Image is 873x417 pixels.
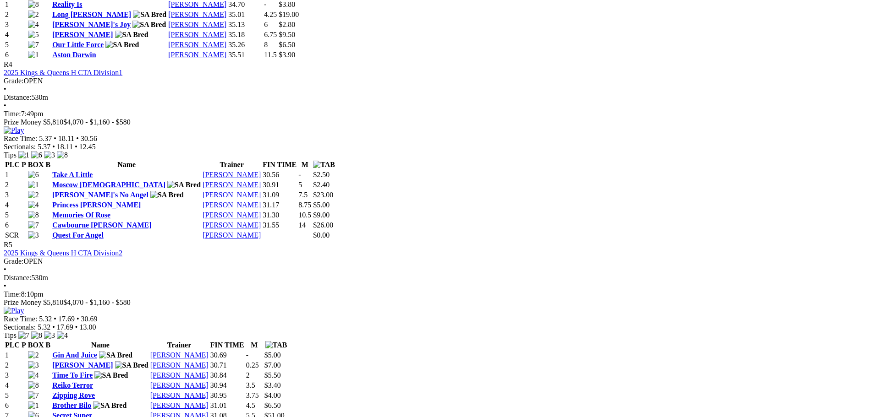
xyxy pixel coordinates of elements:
th: FIN TIME [210,341,245,350]
span: BOX [28,161,44,168]
span: 18.11 [58,135,74,142]
text: 8.75 [298,201,311,209]
span: • [52,323,55,331]
td: 31.01 [210,401,245,410]
td: 4 [5,200,27,210]
span: $7.00 [264,361,281,369]
td: 35.13 [228,20,263,29]
text: 10.5 [298,211,311,219]
span: 30.56 [81,135,97,142]
span: • [76,135,79,142]
td: 4 [5,30,27,39]
a: [PERSON_NAME] [150,361,209,369]
a: [PERSON_NAME] [52,361,113,369]
img: 3 [44,151,55,159]
td: 31.30 [262,211,297,220]
a: [PERSON_NAME] [203,171,261,179]
img: SA Bred [99,351,132,359]
text: 4.25 [264,11,277,18]
text: 3.75 [246,391,259,399]
span: • [75,143,77,151]
span: $4.00 [264,391,281,399]
text: 7.5 [298,191,307,199]
div: 7:49pm [4,110,869,118]
td: 31.17 [262,200,297,210]
td: 3 [5,20,27,29]
span: R5 [4,241,12,249]
a: [PERSON_NAME] [203,191,261,199]
img: 1 [28,181,39,189]
img: SA Bred [167,181,201,189]
span: P [22,341,26,349]
img: 4 [28,201,39,209]
a: Reality Is [52,0,82,8]
a: Memories Of Rose [52,211,110,219]
span: $2.80 [279,21,295,28]
a: Take A Little [52,171,93,179]
td: 3 [5,371,27,380]
img: SA Bred [115,31,148,39]
img: 1 [28,401,39,410]
img: SA Bred [105,41,139,49]
img: SA Bred [93,401,126,410]
td: 4 [5,381,27,390]
text: - [246,351,248,359]
span: 17.69 [58,315,75,323]
td: 30.94 [210,381,245,390]
span: • [4,102,6,109]
a: Zipping Rove [52,391,95,399]
th: Trainer [150,341,209,350]
img: 1 [28,51,39,59]
img: 6 [28,171,39,179]
td: 31.55 [262,221,297,230]
span: 12.45 [79,143,96,151]
span: $26.00 [313,221,333,229]
span: Tips [4,151,16,159]
a: [PERSON_NAME] [203,181,261,189]
span: • [4,85,6,93]
div: 530m [4,93,869,102]
div: 530m [4,274,869,282]
div: Prize Money $5,810 [4,298,869,307]
img: SA Bred [132,21,166,29]
span: B [45,161,50,168]
a: Reiko Terror [52,381,93,389]
img: 2 [28,11,39,19]
span: $5.00 [264,351,281,359]
th: Trainer [202,160,261,169]
span: $3.90 [279,51,295,59]
span: $19.00 [279,11,299,18]
span: • [52,143,55,151]
td: 30.56 [262,170,297,179]
td: 1 [5,351,27,360]
a: [PERSON_NAME] [168,11,226,18]
span: Time: [4,110,21,118]
span: • [4,282,6,290]
td: 2 [5,180,27,190]
a: [PERSON_NAME] [150,401,209,409]
img: 3 [28,231,39,239]
span: 30.69 [81,315,98,323]
td: 30.84 [210,371,245,380]
a: Brother Bilo [52,401,91,409]
img: SA Bred [133,11,166,19]
a: [PERSON_NAME]'s No Angel [52,191,148,199]
a: Quest For Angel [52,231,104,239]
span: Sectionals: [4,143,36,151]
text: 6.75 [264,31,277,38]
span: BOX [28,341,44,349]
td: 35.01 [228,10,263,19]
td: 31.09 [262,190,297,200]
span: $3.80 [279,0,295,8]
img: 4 [28,371,39,379]
span: Race Time: [4,135,37,142]
span: • [54,135,56,142]
img: TAB [313,161,335,169]
th: Name [52,160,201,169]
a: [PERSON_NAME]'s Joy [52,21,131,28]
td: 30.91 [262,180,297,190]
th: M [246,341,263,350]
span: $6.50 [264,401,281,409]
a: Gin And Juice [52,351,97,359]
a: [PERSON_NAME] [168,21,226,28]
